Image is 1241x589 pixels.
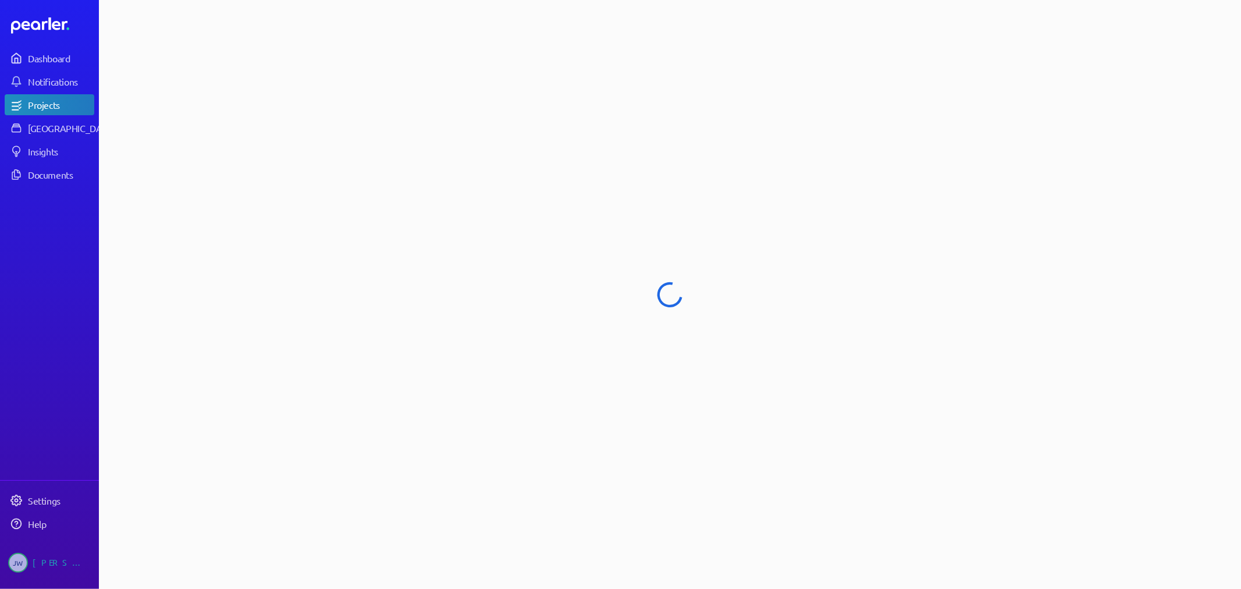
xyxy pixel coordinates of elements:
[5,118,94,139] a: [GEOGRAPHIC_DATA]
[28,99,93,111] div: Projects
[5,490,94,511] a: Settings
[5,141,94,162] a: Insights
[5,513,94,534] a: Help
[28,495,93,506] div: Settings
[28,169,93,180] div: Documents
[28,52,93,64] div: Dashboard
[28,122,115,134] div: [GEOGRAPHIC_DATA]
[5,94,94,115] a: Projects
[33,553,91,573] div: [PERSON_NAME]
[28,518,93,530] div: Help
[28,76,93,87] div: Notifications
[5,71,94,92] a: Notifications
[8,553,28,573] span: Jeremy Williams
[5,164,94,185] a: Documents
[5,548,94,577] a: JW[PERSON_NAME]
[28,146,93,157] div: Insights
[5,48,94,69] a: Dashboard
[11,17,94,34] a: Dashboard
